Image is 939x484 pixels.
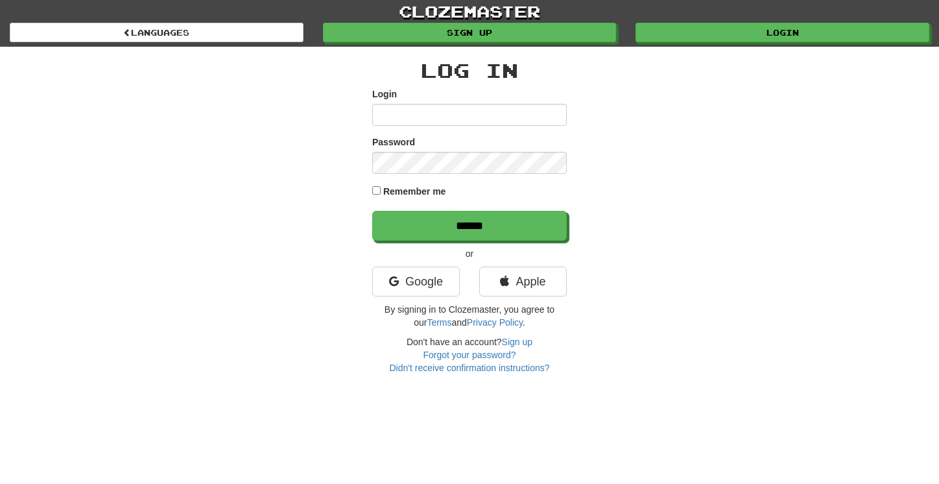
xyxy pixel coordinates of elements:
a: Apple [479,267,567,296]
label: Remember me [383,185,446,198]
a: Google [372,267,460,296]
a: Sign up [502,337,532,347]
label: Login [372,88,397,101]
div: Don't have an account? [372,335,567,374]
a: Terms [427,317,451,328]
a: Didn't receive confirmation instructions? [389,363,549,373]
a: Languages [10,23,303,42]
a: Privacy Policy [467,317,523,328]
p: By signing in to Clozemaster, you agree to our and . [372,303,567,329]
p: or [372,247,567,260]
a: Sign up [323,23,617,42]
a: Forgot your password? [423,350,516,360]
label: Password [372,136,415,149]
a: Login [636,23,929,42]
h2: Log In [372,60,567,81]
